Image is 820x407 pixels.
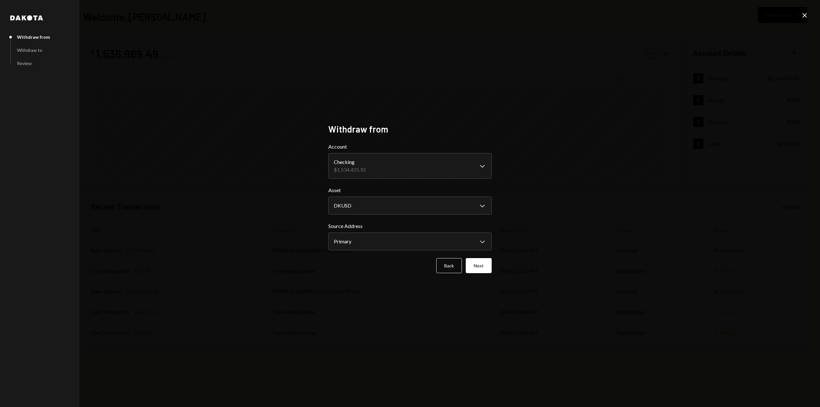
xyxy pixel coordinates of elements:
div: Review [17,61,32,66]
div: Withdraw to [17,47,42,53]
div: Withdraw from [17,34,50,40]
button: Asset [328,197,492,215]
h2: Withdraw from [328,123,492,135]
label: Source Address [328,222,492,230]
button: Source Address [328,232,492,250]
button: Account [328,153,492,179]
button: Back [436,258,462,273]
label: Account [328,143,492,151]
button: Next [466,258,492,273]
label: Asset [328,186,492,194]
